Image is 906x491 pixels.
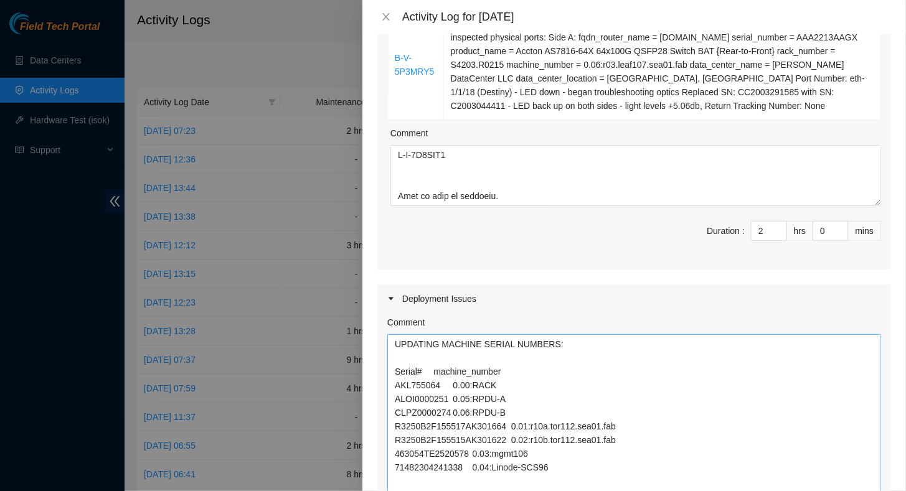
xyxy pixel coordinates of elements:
[848,221,881,241] div: mins
[377,284,891,313] div: Deployment Issues
[402,10,891,24] div: Activity Log for [DATE]
[444,10,881,120] td: Resolution: Clean/Replaced optic, Comment: > Observed through scope, cleaned lines, tested light ...
[377,11,395,23] button: Close
[381,12,391,22] span: close
[390,126,428,140] label: Comment
[390,145,881,206] textarea: Comment
[707,224,745,238] div: Duration :
[387,316,425,329] label: Comment
[395,53,435,77] a: B-V-5P3MRY5
[387,295,395,302] span: caret-right
[787,221,813,241] div: hrs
